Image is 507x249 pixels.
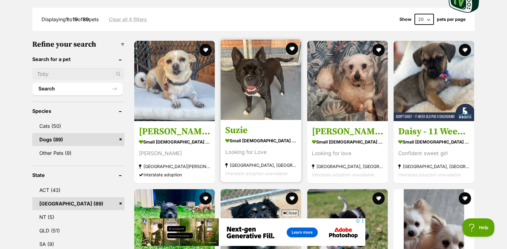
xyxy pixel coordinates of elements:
h3: [PERSON_NAME] [312,126,383,137]
img: Luna - Chihuahua Dog [134,41,215,121]
iframe: Advertisement [142,218,365,246]
button: favourite [372,192,385,205]
div: [PERSON_NAME] [139,149,210,158]
button: Search [32,83,123,95]
strong: [GEOGRAPHIC_DATA], [GEOGRAPHIC_DATA] [398,162,470,170]
img: Homer - Shih Tzu Dog [307,41,388,121]
button: favourite [459,44,471,56]
strong: [GEOGRAPHIC_DATA], [GEOGRAPHIC_DATA] [312,162,383,170]
a: [PERSON_NAME] small [DEMOGRAPHIC_DATA] Dog [PERSON_NAME] [GEOGRAPHIC_DATA][PERSON_NAME], [GEOGRAP... [134,121,215,183]
div: Confident sweet girl [398,149,470,158]
strong: small [DEMOGRAPHIC_DATA] Dog [139,137,210,146]
a: Dogs (89) [32,133,124,146]
a: Other Pets (9) [32,147,124,159]
a: Clear all 4 filters [109,17,147,22]
strong: 19 [73,16,78,22]
a: ACT (43) [32,184,124,197]
span: Interstate adoption unavailable [225,171,288,176]
header: Search for a pet [32,56,124,62]
a: Suzie small [DEMOGRAPHIC_DATA] Dog Looking for Love [GEOGRAPHIC_DATA], [GEOGRAPHIC_DATA] Intersta... [221,120,301,182]
span: Displaying to of pets [41,16,99,22]
strong: 1 [66,16,68,22]
button: favourite [459,192,471,205]
div: Looking for love [312,149,383,158]
input: Toby [32,68,124,80]
strong: small [DEMOGRAPHIC_DATA] Dog [398,137,470,146]
button: favourite [199,192,212,205]
h3: Daisy - 11 Week Old Pug X Dachshund [398,126,470,137]
span: Interstate adoption unavailable [312,172,374,177]
header: Species [32,108,124,114]
a: Cats (50) [32,120,124,132]
strong: [GEOGRAPHIC_DATA], [GEOGRAPHIC_DATA] [225,161,297,169]
img: Suzie - Boston Terrier Dog [221,40,301,120]
button: favourite [199,44,212,56]
h3: Refine your search [32,40,124,49]
strong: small [DEMOGRAPHIC_DATA] Dog [225,136,297,145]
span: Close [282,210,298,216]
button: favourite [372,44,385,56]
a: [PERSON_NAME] small [DEMOGRAPHIC_DATA] Dog Looking for love [GEOGRAPHIC_DATA], [GEOGRAPHIC_DATA] ... [307,121,388,183]
header: State [32,172,124,178]
span: Interstate adoption unavailable [398,172,461,177]
h3: Suzie [225,124,297,136]
span: Show [399,17,411,22]
h3: [PERSON_NAME] [139,126,210,137]
label: pets per page [437,17,466,22]
a: QLD (51) [32,224,124,237]
a: Daisy - 11 Week Old Pug X Dachshund small [DEMOGRAPHIC_DATA] Dog Confident sweet girl [GEOGRAPHIC... [394,121,474,183]
iframe: Help Scout Beacon - Open [462,218,495,237]
a: [GEOGRAPHIC_DATA] (89) [32,197,124,210]
button: favourite [286,43,298,55]
button: favourite [286,192,298,205]
img: Daisy - 11 Week Old Pug X Dachshund - Pug x Dachshund Dog [394,41,474,121]
a: NT (5) [32,211,124,224]
strong: 89 [83,16,89,22]
strong: [GEOGRAPHIC_DATA][PERSON_NAME], [GEOGRAPHIC_DATA] [139,162,210,170]
strong: small [DEMOGRAPHIC_DATA] Dog [312,137,383,146]
div: Interstate adoption [139,170,210,179]
div: Looking for Love [225,148,297,156]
